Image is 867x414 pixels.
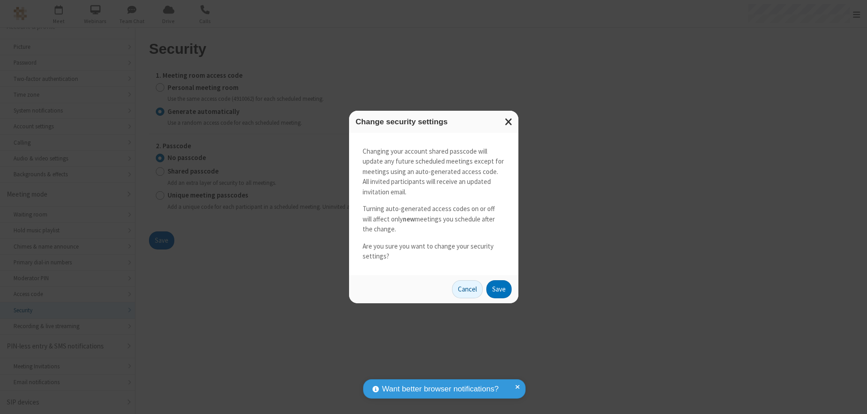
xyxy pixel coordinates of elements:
p: Changing your account shared passcode will update any future scheduled meetings except for meetin... [363,146,505,198]
span: Want better browser notifications? [382,383,499,395]
strong: new [403,215,415,223]
h3: Change security settings [356,118,512,126]
button: Save [486,280,512,298]
button: Cancel [452,280,483,298]
p: Are you sure you want to change your security settings? [363,241,505,262]
button: Close modal [499,111,518,133]
p: Turning auto-generated access codes on or off will affect only meetings you schedule after the ch... [363,204,505,235]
